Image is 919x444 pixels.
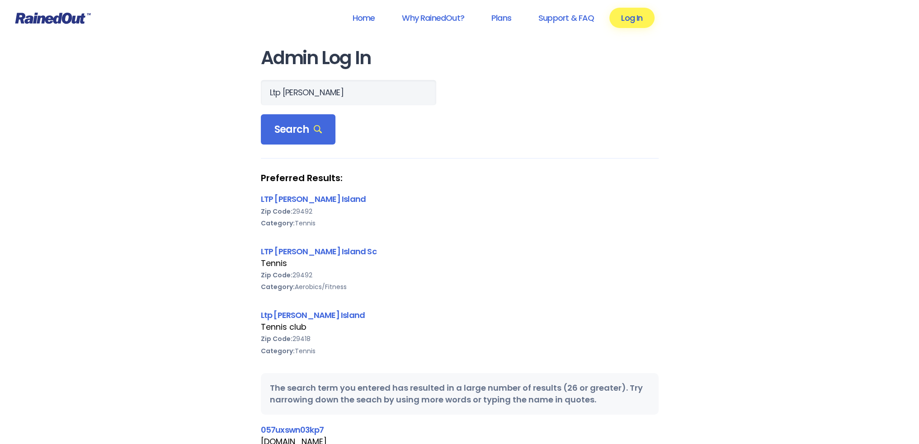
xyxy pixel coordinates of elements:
div: Aerobics/Fitness [261,281,659,293]
div: Ltp [PERSON_NAME] Island [261,309,659,321]
b: Category: [261,219,295,228]
a: Why RainedOut? [390,8,476,28]
b: Zip Code: [261,334,292,343]
a: LTP [PERSON_NAME] Island [261,193,366,205]
a: Home [340,8,386,28]
input: Search Orgs… [261,80,436,105]
div: Tennis [261,345,659,357]
b: Category: [261,346,295,355]
b: Category: [261,282,295,291]
div: LTP [PERSON_NAME] Island Sc [261,245,659,257]
div: Tennis [261,217,659,229]
div: Search [261,114,336,145]
a: Support & FAQ [527,8,606,28]
a: 057uxswn03kp7 [261,424,324,435]
div: The search term you entered has resulted in a large number of results (26 or greater). Try narrow... [261,373,659,415]
span: Search [274,123,322,136]
b: Zip Code: [261,271,292,280]
a: Ltp [PERSON_NAME] Island [261,309,365,321]
div: 29418 [261,333,659,345]
a: LTP [PERSON_NAME] Island Sc [261,246,377,257]
strong: Preferred Results: [261,172,659,184]
div: LTP [PERSON_NAME] Island [261,193,659,205]
div: 29492 [261,269,659,281]
b: Zip Code: [261,207,292,216]
div: 057uxswn03kp7 [261,424,659,436]
h1: Admin Log In [261,48,659,68]
div: Tennis [261,257,659,269]
a: Plans [480,8,523,28]
a: Log In [609,8,654,28]
div: Tennis club [261,321,659,333]
div: 29492 [261,206,659,217]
